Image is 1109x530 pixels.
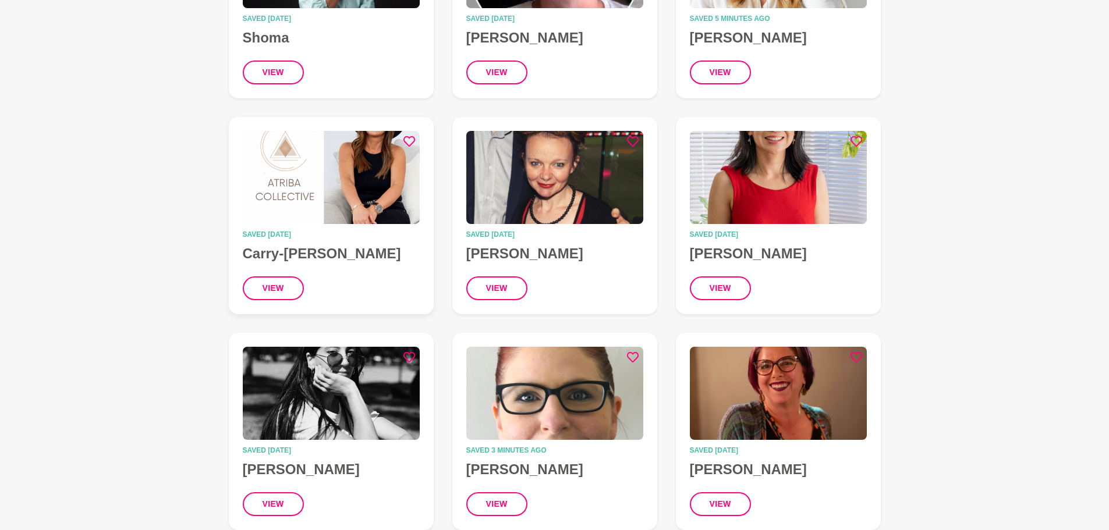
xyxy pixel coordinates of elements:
[466,61,527,84] button: view
[243,347,420,440] img: Amelia Theodorakis
[466,447,643,454] time: Saved 3 minutes ago
[690,245,867,262] h4: [PERSON_NAME]
[466,245,643,262] h4: [PERSON_NAME]
[690,231,867,238] time: Saved [DATE]
[243,492,304,516] button: view
[466,347,643,440] img: Hilary Schubert-Jones
[243,231,420,238] time: Saved [DATE]
[690,29,867,47] h4: [PERSON_NAME]
[690,276,751,300] button: view
[690,61,751,84] button: view
[466,461,643,478] h4: [PERSON_NAME]
[243,29,420,47] h4: Shoma
[243,276,304,300] button: view
[229,333,434,530] a: Amelia TheodorakisSaved [DATE][PERSON_NAME]view
[690,447,867,454] time: Saved [DATE]
[466,131,643,224] img: Jessica Mortimer
[676,333,881,530] a: Mags SheridanSaved [DATE][PERSON_NAME]view
[676,117,881,314] a: Dr Missy WolfmanSaved [DATE][PERSON_NAME]view
[243,61,304,84] button: view
[466,29,643,47] h4: [PERSON_NAME]
[466,276,527,300] button: view
[243,131,420,224] img: Carry-Louise Hansell
[690,492,751,516] button: view
[690,15,867,22] time: Saved 5 minutes ago
[466,15,643,22] time: Saved [DATE]
[452,117,657,314] a: Jessica MortimerSaved [DATE][PERSON_NAME]view
[690,131,867,224] img: Dr Missy Wolfman
[690,461,867,478] h4: [PERSON_NAME]
[243,461,420,478] h4: [PERSON_NAME]
[229,117,434,314] a: Carry-Louise HansellSaved [DATE]Carry-[PERSON_NAME]view
[690,347,867,440] img: Mags Sheridan
[466,231,643,238] time: Saved [DATE]
[466,492,527,516] button: view
[243,245,420,262] h4: Carry-[PERSON_NAME]
[243,15,420,22] time: Saved [DATE]
[452,333,657,530] a: Hilary Schubert-JonesSaved 3 minutes ago[PERSON_NAME]view
[243,447,420,454] time: Saved [DATE]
